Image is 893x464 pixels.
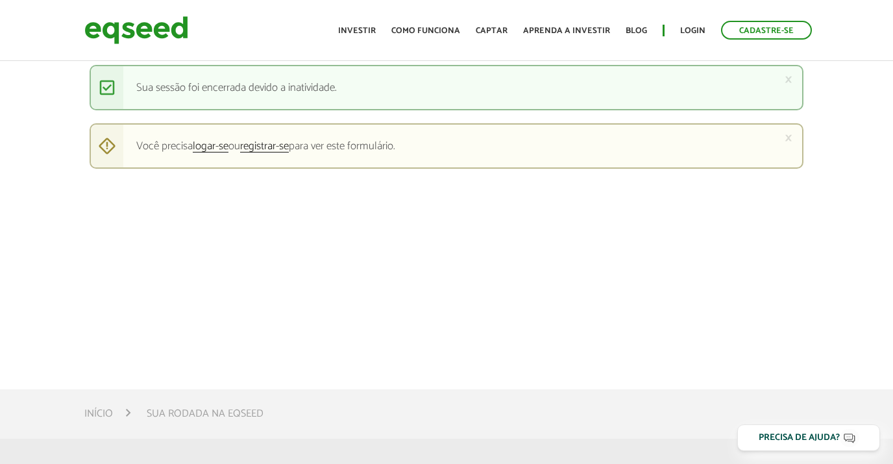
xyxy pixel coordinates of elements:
[193,141,228,153] a: logar-se
[680,27,705,35] a: Login
[240,141,289,153] a: registrar-se
[90,65,804,110] div: Sua sessão foi encerrada devido a inatividade.
[721,21,812,40] a: Cadastre-se
[785,73,792,86] a: ×
[391,27,460,35] a: Como funciona
[626,27,647,35] a: Blog
[523,27,610,35] a: Aprenda a investir
[147,405,263,422] li: Sua rodada na EqSeed
[785,131,792,145] a: ×
[476,27,508,35] a: Captar
[90,123,804,169] div: Você precisa ou para ver este formulário.
[84,409,113,419] a: Início
[338,27,376,35] a: Investir
[84,13,188,47] img: EqSeed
